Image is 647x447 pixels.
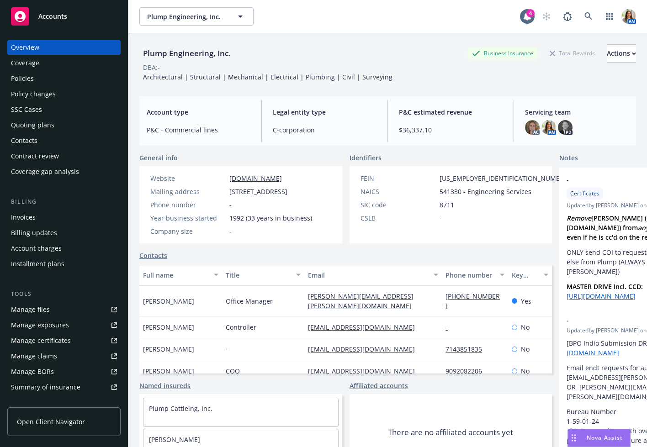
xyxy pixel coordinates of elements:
[440,187,531,196] span: 541330 - Engineering Services
[147,12,226,21] span: Plump Engineering, Inc.
[621,9,636,24] img: photo
[273,125,377,135] span: C-corporation
[361,213,436,223] div: CSLB
[229,187,287,196] span: [STREET_ADDRESS]
[545,47,599,59] div: Total Rewards
[229,226,232,236] span: -
[143,73,392,81] span: Architectural | Structural | Mechanical | Electrical | Plumbing | Civil | Surveying
[521,322,530,332] span: No
[11,380,80,394] div: Summary of insurance
[512,270,538,280] div: Key contact
[143,296,194,306] span: [PERSON_NAME]
[361,200,436,210] div: SIC code
[558,7,577,26] a: Report a Bug
[308,292,419,310] a: [PERSON_NAME][EMAIL_ADDRESS][PERSON_NAME][DOMAIN_NAME]
[226,296,273,306] span: Office Manager
[11,71,34,86] div: Policies
[7,40,121,55] a: Overview
[7,333,121,348] a: Manage certificates
[11,226,57,240] div: Billing updates
[143,270,208,280] div: Full name
[445,367,489,375] a: 9092082206
[308,270,428,280] div: Email
[521,344,530,354] span: No
[11,149,59,163] div: Contract review
[226,344,228,354] span: -
[11,133,37,148] div: Contacts
[526,9,535,17] div: 4
[445,345,489,353] a: 7143851835
[11,349,57,363] div: Manage claims
[143,366,194,376] span: [PERSON_NAME]
[149,435,200,444] a: [PERSON_NAME]
[11,241,62,256] div: Account charges
[445,323,455,331] a: -
[150,187,226,196] div: Mailing address
[7,289,121,299] div: Tools
[361,174,436,183] div: FEIN
[229,213,312,223] span: 1992 (33 years in business)
[350,381,408,390] a: Affiliated accounts
[222,264,305,286] button: Title
[388,427,513,438] span: There are no affiliated accounts yet
[139,381,191,390] a: Named insureds
[445,270,494,280] div: Phone number
[570,189,599,198] span: Certificates
[229,200,232,210] span: -
[567,429,631,447] button: Nova Assist
[11,364,54,379] div: Manage BORs
[7,4,121,29] a: Accounts
[7,71,121,86] a: Policies
[399,107,503,117] span: P&C estimated revenue
[445,292,500,310] a: [PHONE_NUMBER]
[7,257,121,271] a: Installment plans
[7,241,121,256] a: Account charges
[7,118,121,132] a: Quoting plans
[525,107,629,117] span: Servicing team
[11,87,56,101] div: Policy changes
[11,56,39,70] div: Coverage
[587,434,623,442] span: Nova Assist
[11,210,36,225] div: Invoices
[38,13,67,20] span: Accounts
[308,323,422,331] a: [EMAIL_ADDRESS][DOMAIN_NAME]
[150,226,226,236] div: Company size
[7,380,121,394] a: Summary of insurance
[7,318,121,332] a: Manage exposures
[537,7,556,26] a: Start snowing
[143,63,160,72] div: DBA: -
[440,200,454,210] span: 8711
[150,200,226,210] div: Phone number
[521,366,530,376] span: No
[143,344,194,354] span: [PERSON_NAME]
[399,125,503,135] span: $36,337.10
[442,264,508,286] button: Phone number
[508,264,552,286] button: Key contact
[600,7,619,26] a: Switch app
[17,417,85,426] span: Open Client Navigator
[7,349,121,363] a: Manage claims
[361,187,436,196] div: NAICS
[7,149,121,163] a: Contract review
[525,120,540,135] img: photo
[139,47,234,59] div: Plump Engineering, Inc.
[304,264,442,286] button: Email
[147,107,250,117] span: Account type
[568,429,579,447] div: Drag to move
[7,133,121,148] a: Contacts
[541,120,556,135] img: photo
[559,153,578,164] span: Notes
[7,364,121,379] a: Manage BORs
[147,125,250,135] span: P&C - Commercial lines
[567,214,591,222] em: Remove
[7,164,121,179] a: Coverage gap analysis
[350,153,382,163] span: Identifiers
[11,102,42,117] div: SSC Cases
[11,333,71,348] div: Manage certificates
[11,318,69,332] div: Manage exposures
[150,213,226,223] div: Year business started
[521,296,531,306] span: Yes
[150,174,226,183] div: Website
[11,302,50,317] div: Manage files
[226,366,240,376] span: COO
